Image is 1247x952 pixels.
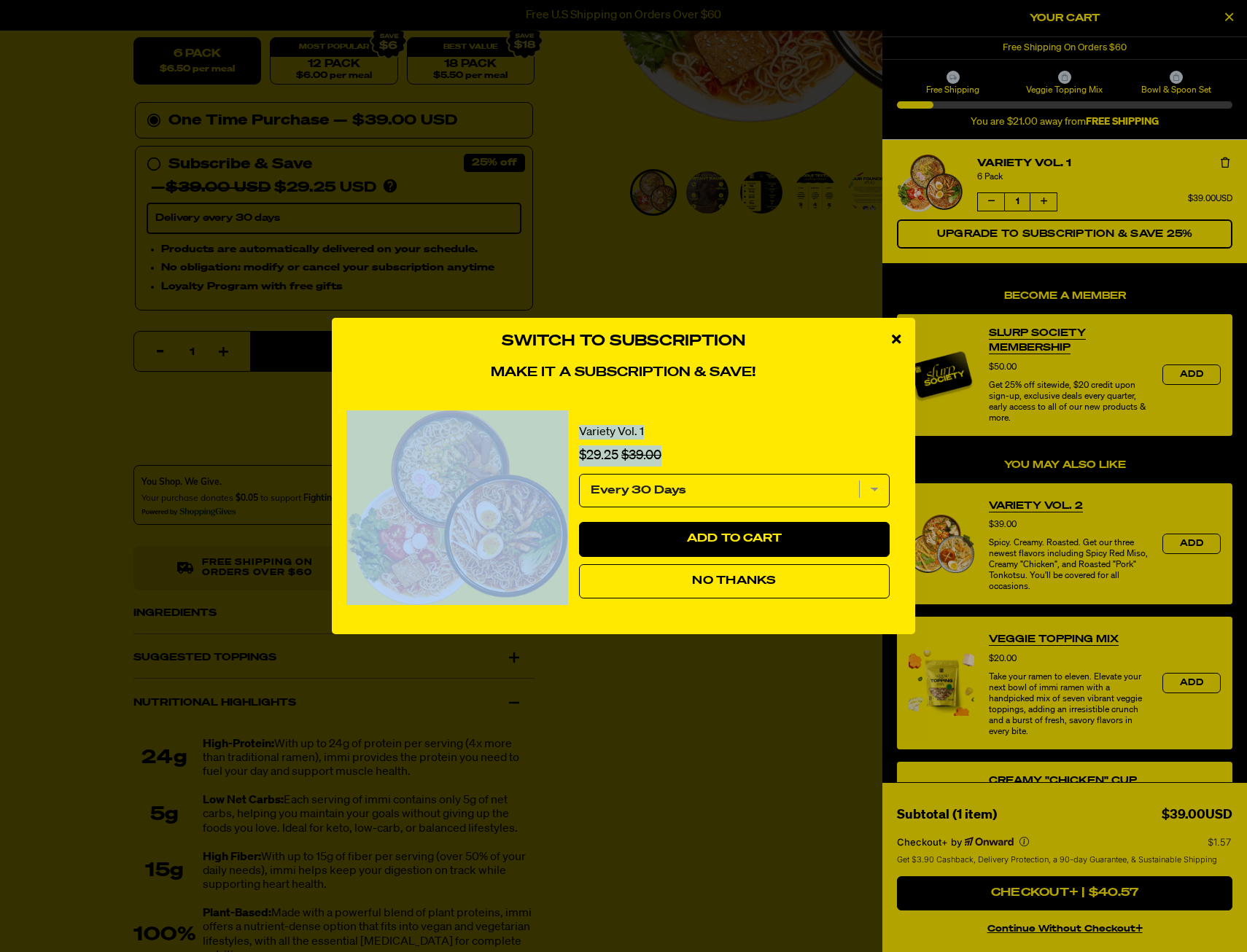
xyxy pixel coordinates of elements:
button: No Thanks [579,564,890,599]
iframe: Marketing Popup [7,885,154,945]
span: Add to Cart [687,533,782,545]
span: $39.00 [621,449,661,462]
img: View Variety Vol. 1 [346,410,568,606]
div: Switch to Subscription [346,396,901,620]
div: close modal [877,318,915,362]
select: subscription frequency [579,474,890,507]
button: Add to Cart [579,522,890,557]
h4: Make it a subscription & save! [346,365,901,381]
span: No Thanks [692,575,776,587]
h3: Switch to Subscription [346,332,901,351]
div: 1 of 1 [346,396,901,620]
span: $29.25 [579,449,618,462]
a: Variety Vol. 1 [579,425,644,440]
